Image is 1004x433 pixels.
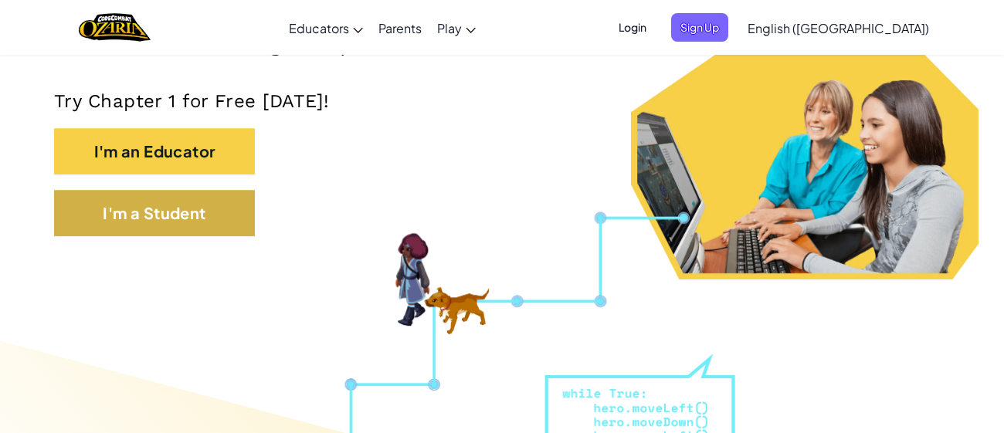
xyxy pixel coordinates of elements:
[740,7,937,49] a: English ([GEOGRAPHIC_DATA])
[371,7,429,49] a: Parents
[79,12,151,43] a: Ozaria by CodeCombat logo
[79,12,151,43] img: Home
[289,20,349,36] span: Educators
[54,128,255,174] button: I'm an Educator
[54,90,950,113] p: Try Chapter 1 for Free [DATE]!
[609,13,656,42] button: Login
[54,190,255,236] button: I'm a Student
[437,20,462,36] span: Play
[429,7,483,49] a: Play
[281,7,371,49] a: Educators
[748,20,929,36] span: English ([GEOGRAPHIC_DATA])
[671,13,728,42] button: Sign Up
